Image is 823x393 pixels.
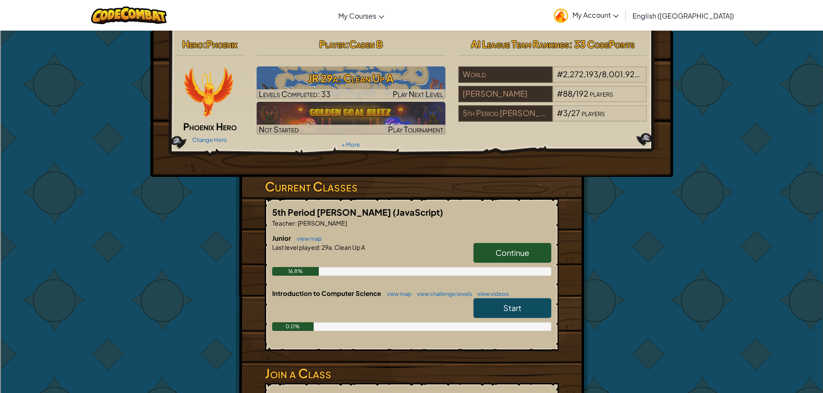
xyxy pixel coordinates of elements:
span: My Courses [338,11,376,20]
span: English ([GEOGRAPHIC_DATA]) [632,11,734,20]
h3: JR 29a: Clean Up A [257,69,445,88]
img: avatar [554,9,568,23]
a: My Courses [334,4,388,27]
a: My Account [550,2,623,29]
a: English ([GEOGRAPHIC_DATA]) [628,4,738,27]
span: My Account [572,10,619,19]
a: Play Next Level [257,66,445,99]
img: CodeCombat logo [91,6,167,24]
